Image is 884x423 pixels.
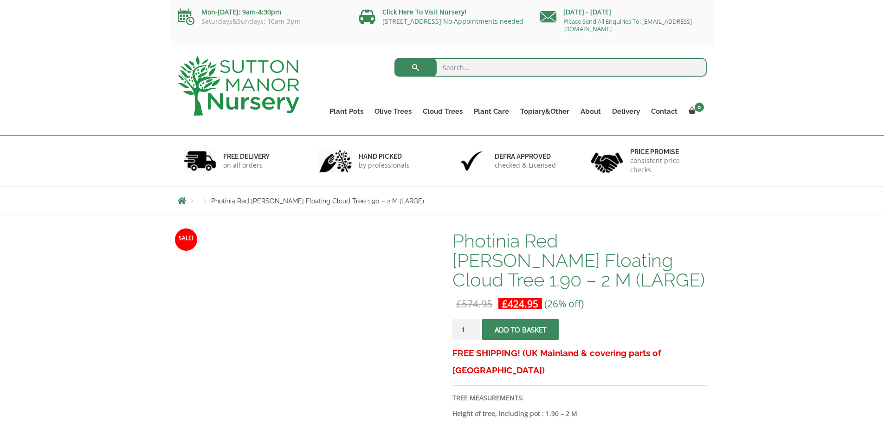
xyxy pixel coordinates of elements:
[175,228,197,251] span: Sale!
[540,7,707,18] p: [DATE] - [DATE]
[683,105,707,118] a: 0
[178,56,299,116] img: logo
[178,197,707,204] nav: Breadcrumbs
[482,319,559,340] button: Add to basket
[645,105,683,118] a: Contact
[575,105,607,118] a: About
[455,149,488,173] img: 3.jpg
[468,105,515,118] a: Plant Care
[223,161,270,170] p: on all orders
[544,297,584,310] span: (26% off)
[184,149,216,173] img: 1.jpg
[417,105,468,118] a: Cloud Trees
[630,148,701,156] h6: Price promise
[456,297,492,310] bdi: 574.95
[456,297,462,310] span: £
[591,147,623,175] img: 4.jpg
[178,18,345,25] p: Saturdays&Sundays: 10am-3pm
[452,409,577,418] b: Height of tree, including pot : 1.90 – 2 M
[563,17,692,33] a: Please Send All Enquiries To: [EMAIL_ADDRESS][DOMAIN_NAME]
[630,156,701,175] p: consistent price checks
[211,197,424,205] span: Photinia Red [PERSON_NAME] Floating Cloud Tree 1.90 – 2 M (LARGE)
[515,105,575,118] a: Topiary&Other
[359,152,410,161] h6: hand picked
[369,105,417,118] a: Olive Trees
[394,58,707,77] input: Search...
[223,152,270,161] h6: FREE DELIVERY
[452,231,706,290] h1: Photinia Red [PERSON_NAME] Floating Cloud Tree 1.90 – 2 M (LARGE)
[452,393,524,402] strong: TREE MEASUREMENTS:
[502,297,508,310] span: £
[359,161,410,170] p: by professionals
[695,103,704,112] span: 0
[495,152,556,161] h6: Defra approved
[607,105,645,118] a: Delivery
[324,105,369,118] a: Plant Pots
[495,161,556,170] p: checked & Licensed
[452,345,706,379] h3: FREE SHIPPING! (UK Mainland & covering parts of [GEOGRAPHIC_DATA])
[502,297,538,310] bdi: 424.95
[382,7,466,16] a: Click Here To Visit Nursery!
[452,319,480,340] input: Product quantity
[319,149,352,173] img: 2.jpg
[178,7,345,18] p: Mon-[DATE]: 9am-4:30pm
[382,17,523,26] a: [STREET_ADDRESS] No Appointments needed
